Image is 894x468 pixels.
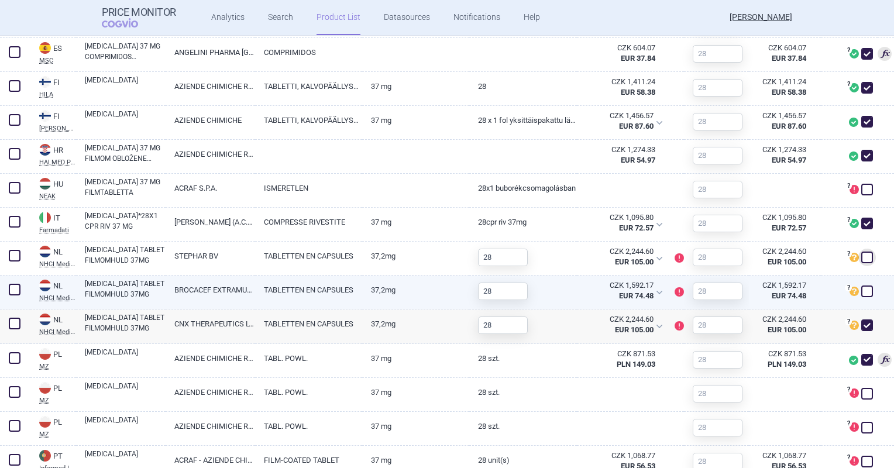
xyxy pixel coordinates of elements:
[39,227,76,233] abbr: Farmadati
[39,261,76,267] abbr: NHCI Medicijnkosten
[85,211,166,232] a: [MEDICAL_DATA]*28X1 CPR RIV 37 MG
[619,291,654,300] strong: EUR 74.48
[102,6,176,18] strong: Price Monitor
[166,106,255,135] a: AZIENDE CHIMICHE
[39,450,76,463] div: PT
[39,416,76,429] div: PL
[362,309,469,338] a: 37,2MG
[469,106,576,135] a: 28 x 1 fol yksittäispakattu läpipainopakkaus
[577,106,670,140] div: CZK 1,456.57EUR 87.60
[772,223,806,232] strong: EUR 72.57
[758,77,806,87] div: CZK 1,411.24
[30,177,76,199] a: HUHUNEAK
[469,174,576,202] a: 28x1 buborékcsomagolásban
[845,454,852,461] span: ?
[39,178,51,190] img: Hungary
[85,245,166,266] a: [MEDICAL_DATA] TABLET FILMOMHULD 37MG
[758,349,806,359] div: CZK 871.53
[166,412,255,441] a: AZIENDE CHIMICHE RIUNITE [PERSON_NAME]
[39,450,51,462] img: Portugal
[255,38,362,67] a: COMPRIMIDOS
[30,312,76,335] a: NLNLNHCI Medicijnkosten
[617,360,655,369] strong: PLN 149.03
[758,280,806,291] div: CZK 1,592.17
[255,412,362,441] a: TABL. POWL.
[362,378,469,407] a: 37 mg
[768,257,806,266] strong: EUR 105.00
[85,177,166,198] a: [MEDICAL_DATA] 37 MG FILMTABLETTA
[255,174,362,202] a: ISMERETLEN
[362,276,469,304] a: 37,2MG
[758,314,806,325] div: CZK 2,244.60
[39,144,51,156] img: Croatia
[619,223,654,232] strong: EUR 72.57
[166,276,255,304] a: BROCACEF EXTRAMURAAL
[878,353,892,367] span: 3rd lowest price
[845,420,852,427] span: ?
[85,278,166,300] a: [MEDICAL_DATA] TABLET FILMOMHULD 37MG
[768,325,806,334] strong: EUR 105.00
[166,38,255,67] a: ANGELINI PHARMA [GEOGRAPHIC_DATA],S.L.U.
[39,42,76,55] div: ES
[749,242,820,272] a: CZK 2,244.60EUR 105.00
[693,316,742,334] input: 28
[749,309,820,340] a: CZK 2,244.60EUR 105.00
[39,212,51,223] img: Italy
[39,246,76,259] div: NL
[693,181,742,198] input: 28
[469,412,576,441] a: 28 szt.
[166,72,255,101] a: AZIENDE CHIMICHE RIUNITE [PERSON_NAME]
[615,257,654,266] strong: EUR 105.00
[586,77,655,87] div: CZK 1,411.24
[362,344,469,373] a: 37 mg
[469,378,576,407] a: 28 szt.
[255,378,362,407] a: TABL. POWL.
[39,382,51,394] img: Poland
[586,43,655,53] div: CZK 604.07
[749,344,820,374] a: CZK 871.53PLN 149.03
[39,42,51,54] img: Spain
[85,381,166,402] a: [MEDICAL_DATA]
[166,208,255,236] a: [PERSON_NAME] (A.C.R.A.F.) SPA
[85,347,166,368] a: [MEDICAL_DATA]
[758,144,806,155] div: CZK 1,274.33
[585,314,654,325] div: CZK 2,244.60
[39,91,76,98] abbr: HILA
[30,109,76,132] a: FIFI[PERSON_NAME]
[469,208,576,236] a: 28CPR RIV 37MG
[39,363,76,370] abbr: MZ
[772,156,806,164] strong: EUR 54.97
[749,140,820,170] a: CZK 1,274.33EUR 54.97
[772,291,806,300] strong: EUR 74.48
[39,329,76,335] abbr: NHCI Medicijnkosten
[585,280,654,291] div: CZK 1,592.17
[39,178,76,191] div: HU
[166,174,255,202] a: ACRAF S.P.A.
[586,144,655,166] abbr: SP-CAU-010 Chorvatsko
[758,246,806,257] div: CZK 2,244.60
[39,280,76,292] div: NL
[758,111,806,121] div: CZK 1,456.57
[39,314,76,326] div: NL
[693,113,742,130] input: 28
[585,280,654,301] abbr: SP-CAU-010 Nizozemsko hrazené LP
[749,106,820,136] a: CZK 1,456.57EUR 87.60
[772,54,806,63] strong: EUR 37.84
[255,309,362,338] a: TABLETTEN EN CAPSULES
[85,41,166,62] a: [MEDICAL_DATA] 37 MG COMPRIMIDOS RECUBIERTOS CON PELICULA 28 COMPRIMIDOS
[30,278,76,301] a: NLNLNHCI Medicijnkosten
[749,38,820,68] a: CZK 604.07EUR 37.84
[758,212,806,223] div: CZK 1,095.80
[166,344,255,373] a: AZIENDE CHIMICHE RIUNITE [PERSON_NAME]
[39,159,76,166] abbr: HALMED PCL SUMMARY
[39,348,76,361] div: PL
[39,125,76,132] abbr: [PERSON_NAME]
[586,43,655,64] abbr: SP-CAU-010 Španělsko
[693,147,742,164] input: 28
[255,344,362,373] a: TABL. POWL.
[102,18,154,27] span: COGVIO
[621,88,655,97] strong: EUR 58.38
[845,386,852,393] span: ?
[30,347,76,370] a: PLPLMZ
[362,106,469,135] a: 37 mg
